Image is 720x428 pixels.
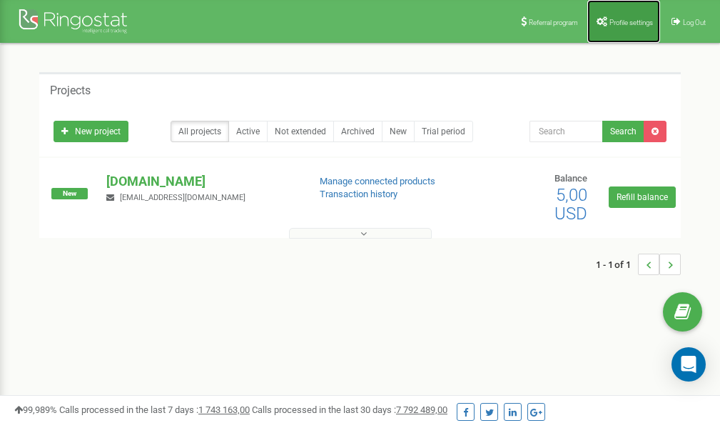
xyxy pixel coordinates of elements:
[671,347,706,382] div: Open Intercom Messenger
[120,193,245,202] span: [EMAIL_ADDRESS][DOMAIN_NAME]
[596,254,638,275] span: 1 - 1 of 1
[683,19,706,26] span: Log Out
[529,121,603,142] input: Search
[14,404,57,415] span: 99,989%
[609,186,676,208] a: Refill balance
[320,189,397,199] a: Transaction history
[554,173,587,184] span: Balance
[529,19,578,26] span: Referral program
[320,176,435,186] a: Manage connected products
[106,172,296,191] p: [DOMAIN_NAME]
[554,185,587,224] span: 5,00 USD
[267,121,334,142] a: Not extended
[171,121,229,142] a: All projects
[59,404,250,415] span: Calls processed in the last 7 days :
[228,121,268,142] a: Active
[252,404,447,415] span: Calls processed in the last 30 days :
[333,121,382,142] a: Archived
[198,404,250,415] u: 1 743 163,00
[51,188,88,199] span: New
[602,121,644,142] button: Search
[596,239,681,289] nav: ...
[382,121,415,142] a: New
[54,121,128,142] a: New project
[414,121,473,142] a: Trial period
[50,84,91,97] h5: Projects
[396,404,447,415] u: 7 792 489,00
[609,19,653,26] span: Profile settings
